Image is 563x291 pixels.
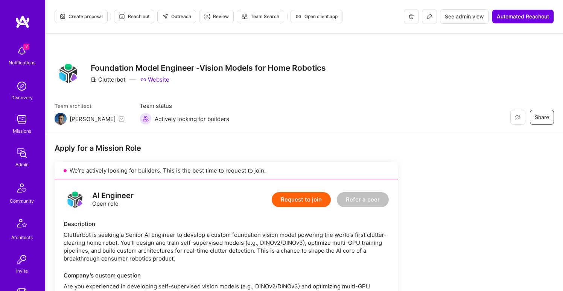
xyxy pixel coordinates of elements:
img: Community [13,179,31,197]
span: Outreach [162,13,191,20]
span: Automated Reachout [497,13,549,20]
div: Admin [15,161,29,168]
img: admin teamwork [14,145,29,161]
button: Share [530,110,554,125]
i: icon EyeClosed [514,114,520,120]
img: Actively looking for builders [140,113,152,125]
button: Reach out [114,10,154,23]
h3: Foundation Model Engineer -Vision Models for Home Robotics [91,63,326,73]
i: icon Mail [119,116,125,122]
img: Company Logo [55,60,82,87]
i: icon Targeter [204,14,210,20]
button: Review [199,10,234,23]
button: Open client app [291,10,342,23]
span: Reach out [119,13,149,20]
span: Create proposal [59,13,103,20]
div: Notifications [9,59,35,67]
span: Review [204,13,229,20]
button: Team Search [237,10,284,23]
span: Actively looking for builders [155,115,229,123]
span: See admin view [445,13,484,20]
div: Invite [16,267,28,275]
a: Website [140,76,169,83]
div: Community [10,197,34,205]
span: Team status [140,102,229,110]
img: bell [14,44,29,59]
div: Apply for a Mission Role [55,143,398,153]
div: Missions [13,127,31,135]
div: Description [64,220,389,228]
span: Team architect [55,102,125,110]
div: Clutterbot [91,76,125,83]
div: AI Engineer [92,192,134,200]
i: icon Proposal [59,14,65,20]
div: Open role [92,192,134,208]
button: See admin view [440,9,489,24]
div: Discovery [11,94,33,102]
span: Share [535,114,549,121]
button: Create proposal [55,10,108,23]
img: logo [15,15,30,29]
div: Clutterbot is seeking a Senior AI Engineer to develop a custom foundation vision model powering t... [64,231,389,262]
img: Architects [13,215,31,233]
img: logo [64,188,86,211]
span: Open client app [295,13,338,20]
div: [PERSON_NAME] [70,115,116,123]
span: 2 [23,44,29,50]
div: Company’s custom question [64,271,389,279]
button: Request to join [272,192,331,207]
span: Team Search [242,13,279,20]
img: teamwork [14,112,29,127]
div: We’re actively looking for builders. This is the best time to request to join. [55,162,398,179]
img: Invite [14,252,29,267]
img: discovery [14,79,29,94]
div: Architects [11,233,33,241]
img: Team Architect [55,113,67,125]
button: Refer a peer [337,192,389,207]
button: Automated Reachout [492,9,554,24]
i: icon CompanyGray [91,77,97,83]
button: Outreach [157,10,196,23]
